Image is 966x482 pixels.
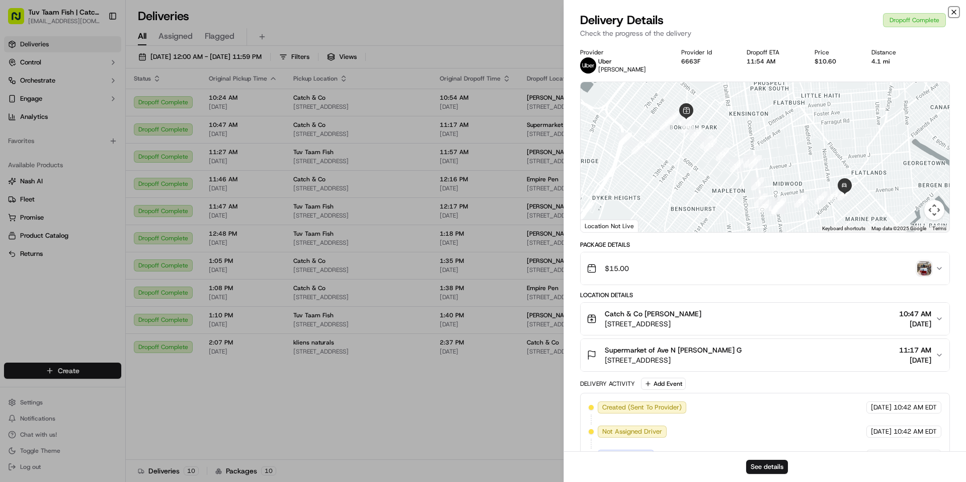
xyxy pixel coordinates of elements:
[815,57,855,65] div: $10.60
[10,147,18,155] div: 📗
[615,128,636,150] div: 2
[641,378,686,390] button: Add Event
[581,220,638,232] div: Location Not Live
[605,345,742,355] span: Supermarket of Ave N [PERSON_NAME] G
[815,48,855,56] div: Price
[10,10,30,30] img: Nash
[677,116,698,137] div: 10
[871,48,915,56] div: Distance
[580,241,950,249] div: Package Details
[811,187,832,209] div: 30
[894,403,937,412] span: 10:42 AM EDT
[899,345,931,355] span: 11:17 AM
[871,403,892,412] span: [DATE]
[598,57,646,65] p: Uber
[924,200,944,220] button: Map camera controls
[700,134,721,156] div: 13
[755,195,776,217] div: 20
[6,142,81,160] a: 📗Knowledge Base
[580,57,596,74] img: uber-new-logo.jpeg
[605,309,701,319] span: Catch & Co [PERSON_NAME]
[605,319,701,329] span: [STREET_ADDRESS]
[656,113,677,134] div: 5
[745,151,766,172] div: 17
[581,339,949,371] button: Supermarket of Ave N [PERSON_NAME] G[STREET_ADDRESS]11:17 AM[DATE]
[712,144,733,165] div: 14
[100,171,122,178] span: Pylon
[932,226,946,231] a: Terms (opens in new tab)
[769,193,790,215] div: 28
[81,142,166,160] a: 💻API Documentation
[681,48,731,56] div: Provider Id
[71,170,122,178] a: Powered byPylon
[871,57,915,65] div: 4.1 mi
[598,65,646,74] span: [PERSON_NAME]
[790,190,812,212] div: 29
[580,12,664,28] span: Delivery Details
[750,189,771,211] div: 19
[746,460,788,474] button: See details
[34,106,127,114] div: We're available if you need us!
[823,185,844,206] div: 31
[681,57,700,65] button: 6663F
[899,319,931,329] span: [DATE]
[605,355,742,365] span: [STREET_ADDRESS]
[740,151,761,172] div: 16
[85,147,93,155] div: 💻
[602,427,662,436] span: Not Assigned Driver
[581,252,949,285] button: $15.00photo_proof_of_delivery image
[871,427,892,436] span: [DATE]
[822,225,865,232] button: Keyboard shortcuts
[10,40,183,56] p: Welcome 👋
[95,146,162,156] span: API Documentation
[642,126,663,147] div: 4
[171,99,183,111] button: Start new chat
[580,28,950,38] p: Check the progress of the delivery
[894,427,937,436] span: 10:42 AM EDT
[580,380,635,388] div: Delivery Activity
[20,146,77,156] span: Knowledge Base
[602,403,682,412] span: Created (Sent To Provider)
[747,57,798,65] div: 11:54 AM
[899,355,931,365] span: [DATE]
[917,261,931,276] img: photo_proof_of_delivery image
[583,219,616,232] img: Google
[765,194,786,215] div: 21
[899,309,931,319] span: 10:47 AM
[747,48,798,56] div: Dropoff ETA
[747,173,768,194] div: 18
[663,107,684,128] div: 6
[696,131,717,153] div: 12
[726,155,747,176] div: 15
[580,291,950,299] div: Location Details
[686,123,707,145] div: 11
[871,226,926,231] span: Map data ©2025 Google
[34,96,165,106] div: Start new chat
[627,137,649,158] div: 3
[26,65,181,76] input: Got a question? Start typing here...
[581,303,949,335] button: Catch & Co [PERSON_NAME][STREET_ADDRESS]10:47 AM[DATE]
[605,263,629,273] span: $15.00
[583,219,616,232] a: Open this area in Google Maps (opens a new window)
[10,96,28,114] img: 1736555255976-a54dd68f-1ca7-489b-9aae-adbdc363a1c4
[767,196,788,218] div: 27
[580,48,665,56] div: Provider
